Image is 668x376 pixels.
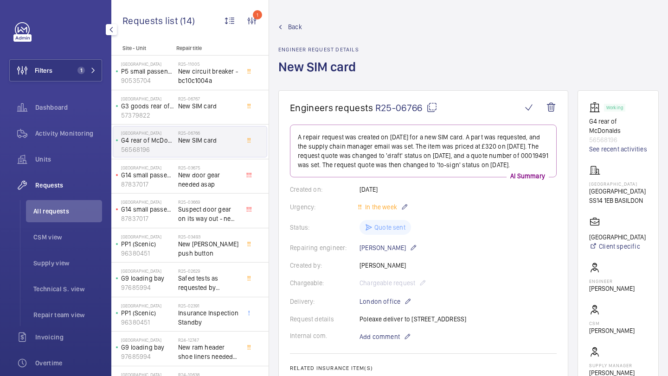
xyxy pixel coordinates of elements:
span: New ram header shoe liners needed asap please [178,343,239,361]
p: [GEOGRAPHIC_DATA] [121,165,174,170]
span: Requests list [122,15,180,26]
span: Safed tests as requested by insurance inspection and check low pessure [178,274,239,292]
span: New SIM card [178,101,239,111]
p: 90535704 [121,76,174,85]
h2: R25-02629 [178,268,239,274]
span: Insurance Inspection Standby [178,308,239,327]
h2: R25-02391 [178,303,239,308]
p: [GEOGRAPHIC_DATA] [589,181,646,187]
span: New circuit breaker - bc10c1004a [178,67,239,85]
p: G14 small passenger [121,205,174,214]
h1: New SIM card [278,58,361,90]
p: [GEOGRAPHIC_DATA] [589,187,646,196]
h2: R25-11005 [178,61,239,67]
p: 56568196 [121,145,174,154]
p: Engineer [589,278,635,284]
p: 96380451 [121,318,174,327]
p: [GEOGRAPHIC_DATA] [121,130,174,136]
span: Engineers requests [290,102,373,113]
span: All requests [33,207,102,216]
span: Invoicing [35,332,102,342]
span: Repair team view [33,310,102,320]
span: Filters [35,66,52,75]
p: G4 rear of McDonalds [121,136,174,145]
p: [GEOGRAPHIC_DATA] [121,234,174,239]
p: G4 rear of McDonalds [589,117,647,135]
p: CSM [589,320,635,326]
a: See recent activities [589,144,647,154]
p: [GEOGRAPHIC_DATA] [121,61,174,67]
span: Supply view [33,258,102,268]
p: P5 small passenger [121,67,174,76]
p: Supply manager [589,363,647,368]
p: 56568196 [589,135,647,144]
p: [GEOGRAPHIC_DATA] [121,96,174,101]
h2: R25-06766 [178,130,239,136]
p: 96380451 [121,249,174,258]
p: A repair request was created on [DATE] for a new SIM card. A part was requested, and the supply c... [298,132,549,169]
p: G9 loading bay [121,274,174,283]
span: R25-06766 [375,102,437,113]
span: New door gear needed asap [178,170,239,189]
button: Filters1 [9,59,102,81]
p: [PERSON_NAME] [360,242,417,253]
p: 57379822 [121,111,174,120]
p: Repair title [176,45,238,51]
span: New [PERSON_NAME] push button [178,239,239,258]
p: [GEOGRAPHIC_DATA] [121,337,174,343]
p: PP1 (Scenic) [121,308,174,318]
span: Units [35,155,102,164]
p: Working [606,106,623,109]
span: CSM view [33,232,102,242]
span: In the week [363,203,397,211]
p: 97685994 [121,352,174,361]
h2: Engineer request details [278,46,361,53]
p: 87837017 [121,214,174,223]
h2: R25-03493 [178,234,239,239]
span: Overtime [35,358,102,368]
p: Site - Unit [111,45,173,51]
a: Client specific [589,242,646,251]
p: G14 small passenger [121,170,174,180]
span: Technical S. view [33,284,102,294]
p: SS14 1EB BASILDON [589,196,646,205]
span: Activity Monitoring [35,129,102,138]
span: New SIM card [178,136,239,145]
span: Add comment [360,332,400,341]
p: [GEOGRAPHIC_DATA] [121,268,174,274]
h2: R25-03669 [178,199,239,205]
p: [GEOGRAPHIC_DATA] [121,199,174,205]
p: 87837017 [121,180,174,189]
h2: R24-12747 [178,337,239,343]
p: G9 loading bay [121,343,174,352]
p: [PERSON_NAME] [589,284,635,293]
p: PP1 (Scenic) [121,239,174,249]
p: AI Summary [507,171,549,181]
p: [GEOGRAPHIC_DATA] [121,303,174,308]
p: [PERSON_NAME] [589,326,635,335]
span: Dashboard [35,103,102,112]
p: G3 goods rear of McDonalds [121,101,174,111]
p: 97685994 [121,283,174,292]
span: Suspect door gear on its way out - new required [178,205,239,223]
span: 1 [77,67,85,74]
span: Back [288,22,302,31]
h2: R25-06767 [178,96,239,101]
h2: R25-03675 [178,165,239,170]
h2: Related insurance item(s) [290,365,557,371]
span: Requests [35,181,102,190]
p: London office [360,296,411,307]
p: [GEOGRAPHIC_DATA] [589,232,646,242]
img: elevator.svg [589,102,604,113]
